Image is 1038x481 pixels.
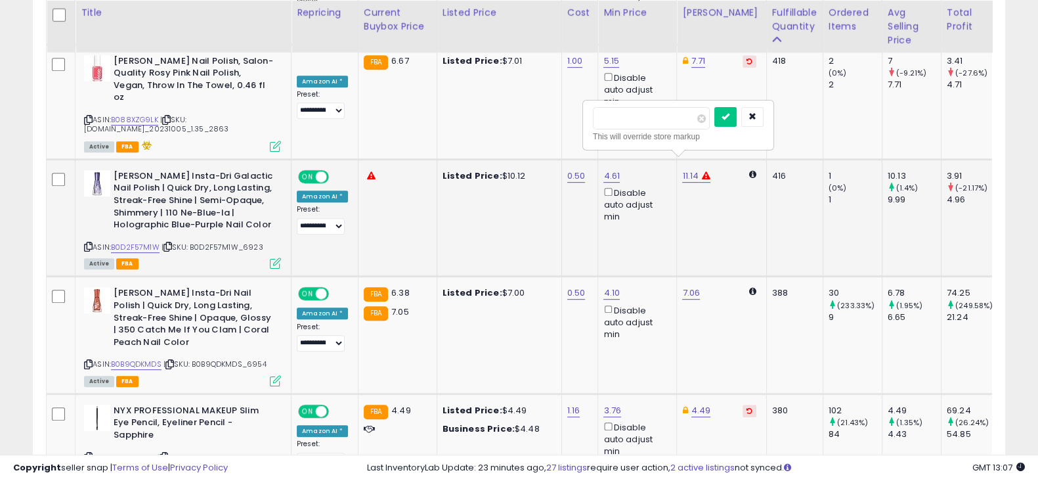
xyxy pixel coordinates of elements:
span: | SKU: B0B9QDKMDS_6954 [163,359,267,369]
div: 388 [772,287,813,299]
span: | SKU: B0D2F57M1W_6923 [162,242,263,252]
div: Min Price [603,6,671,20]
div: 10.13 [888,170,941,182]
b: Listed Price: [443,170,502,182]
div: 4.71 [947,79,1000,91]
div: $7.00 [443,287,551,299]
span: 6.38 [391,286,410,299]
small: (-9.21%) [896,68,926,78]
small: (1.35%) [896,417,922,428]
small: FBA [364,405,388,419]
a: 11.14 [682,170,699,183]
div: 6.78 [888,287,941,299]
span: FBA [116,258,139,269]
a: 4.49 [691,404,711,417]
div: 74.25 [947,287,1000,299]
div: Preset: [297,90,348,119]
div: 69.24 [947,405,1000,417]
b: Listed Price: [443,286,502,299]
div: $4.48 [443,423,551,435]
b: [PERSON_NAME] Nail Polish, Salon-Quality Rosy Pink Nail Polish, Vegan, Throw In The Towel, 0.46 f... [114,55,273,107]
a: 1.00 [567,55,583,68]
div: Disable auto adjust min [603,70,666,108]
div: Current Buybox Price [364,6,431,34]
strong: Copyright [13,461,61,474]
b: Business Price: [443,423,515,435]
span: All listings currently available for purchase on Amazon [84,258,114,269]
span: OFF [327,288,348,300]
div: 4.43 [888,428,941,440]
div: Ordered Items [829,6,876,34]
a: B088XZG9LK [111,114,158,126]
div: Disable auto adjust min [603,185,666,223]
div: 9 [829,311,882,323]
div: 54.85 [947,428,1000,440]
a: B0B9QDKMDS [111,359,162,370]
a: 1.16 [567,404,580,417]
small: (26.24%) [955,417,989,428]
div: 84 [829,428,882,440]
div: [PERSON_NAME] [682,6,760,20]
a: 0.50 [567,286,586,300]
small: (-21.17%) [955,183,987,193]
img: 31rlcwBXglL._SL40_.jpg [84,405,110,431]
span: OFF [327,405,348,417]
b: Listed Price: [443,55,502,67]
div: 2 [829,79,882,91]
div: seller snap | | [13,462,228,474]
b: [PERSON_NAME] Insta-Dri Galactic Nail Polish | Quick Dry, Long Lasting, Streak-Free Shine | Semi-... [114,170,273,235]
span: 4.49 [391,404,411,417]
small: (0%) [829,68,847,78]
div: 4.49 [888,405,941,417]
a: 7.71 [691,55,706,68]
div: This will override store markup [593,130,764,143]
div: 102 [829,405,882,417]
a: 5.15 [603,55,619,68]
img: 31+WcVLbksL._SL40_.jpg [84,55,110,81]
small: FBA [364,287,388,302]
span: FBA [116,141,139,152]
b: Listed Price: [443,404,502,417]
span: FBA [116,376,139,387]
a: 3.76 [603,404,621,417]
span: ON [299,171,316,182]
div: $7.01 [443,55,551,67]
div: Preset: [297,440,348,469]
div: Avg Selling Price [888,6,936,47]
a: B0D2F57M1W [111,242,160,253]
div: ASIN: [84,170,281,267]
div: Cost [567,6,593,20]
small: (21.43%) [837,417,868,428]
span: 7.05 [391,306,409,318]
div: 1 [829,194,882,206]
div: Preset: [297,205,348,234]
img: 41NKt70s92L._SL40_.jpg [84,287,110,313]
small: FBA [364,55,388,70]
span: | SKU: [DOMAIN_NAME]_20231005_1.35_2863 [84,114,228,134]
a: 7.06 [682,286,700,300]
b: [PERSON_NAME] Insta-Dri Nail Polish | Quick Dry, Long Lasting, Streak-Free Shine | Opaque, Glossy... [114,287,273,352]
div: 7 [888,55,941,67]
div: Listed Price [443,6,556,20]
div: 2 [829,55,882,67]
span: ON [299,288,316,300]
div: 7.71 [888,79,941,91]
span: All listings currently available for purchase on Amazon [84,141,114,152]
div: Amazon AI * [297,191,348,202]
div: 3.91 [947,170,1000,182]
div: Preset: [297,323,348,352]
i: hazardous material [139,141,152,150]
small: FBA [364,306,388,321]
div: 380 [772,405,813,417]
b: NYX PROFESSIONAL MAKEUP Slim Eye Pencil, Eyeliner Pencil - Sapphire [114,405,273,445]
div: Amazon AI * [297,76,348,87]
div: ASIN: [84,55,281,150]
div: Amazon AI * [297,308,348,319]
div: 21.24 [947,311,1000,323]
div: Total Profit [947,6,995,34]
div: 4.96 [947,194,1000,206]
a: 2 active listings [670,461,735,474]
small: (1.95%) [896,300,922,311]
div: Amazon AI * [297,425,348,437]
div: 3.41 [947,55,1000,67]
